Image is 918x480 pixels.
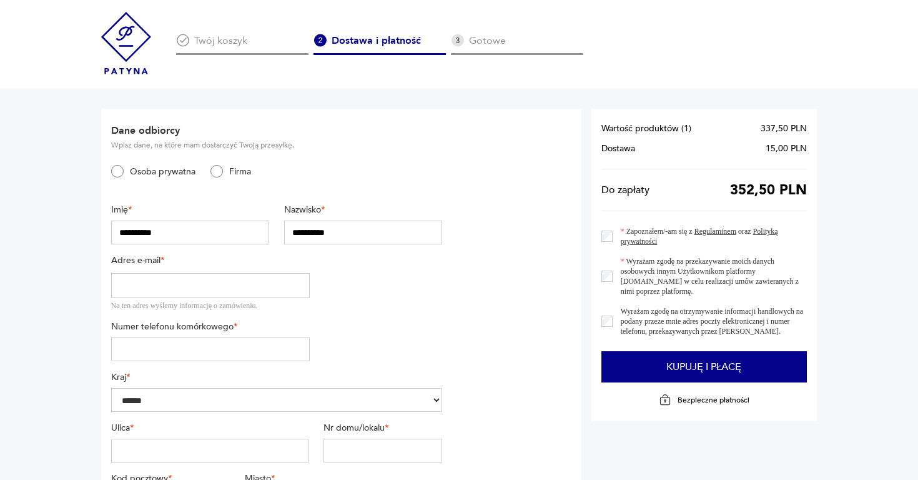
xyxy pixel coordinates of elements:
[621,227,778,246] a: Polityką prywatności
[766,144,807,154] span: 15,00 PLN
[678,395,749,405] p: Bezpieczne płatności
[111,140,443,150] p: Wpisz dane, na które mam dostarczyć Twoją przesyłkę.
[111,422,309,434] label: Ulica
[451,34,583,55] div: Gotowe
[111,301,310,311] div: Na ten adres wyślemy informację o zamówieniu.
[601,124,691,134] span: Wartość produktów ( 1 )
[111,124,443,137] h2: Dane odbiorcy
[111,321,310,332] label: Numer telefonu komórkowego
[111,254,310,266] label: Adres e-mail
[111,204,269,216] label: Imię
[694,227,736,236] a: Regulaminem
[601,351,807,382] button: Kupuję i płacę
[124,166,195,177] label: Osoba prywatna
[761,124,807,134] span: 337,50 PLN
[223,166,251,177] label: Firma
[313,34,446,55] div: Dostawa i płatność
[176,34,189,47] img: Ikona
[111,371,443,383] label: Kraj
[601,185,649,195] span: Do zapłaty
[613,256,807,296] label: Wyrażam zgodę na przekazywanie moich danych osobowych innym Użytkownikom platformy [DOMAIN_NAME] ...
[323,422,442,434] label: Nr domu/lokalu
[451,34,464,47] img: Ikona
[601,144,635,154] span: Dostawa
[284,204,442,216] label: Nazwisko
[613,226,807,246] label: Zapoznałem/-am się z oraz
[730,185,807,195] span: 352,50 PLN
[313,34,327,47] img: Ikona
[101,12,151,74] img: Patyna - sklep z meblami i dekoracjami vintage
[176,34,308,55] div: Twój koszyk
[659,394,671,406] img: Ikona kłódki
[613,306,807,336] label: Wyrażam zgodę na otrzymywanie informacji handlowych na podany przeze mnie adres poczty elektronic...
